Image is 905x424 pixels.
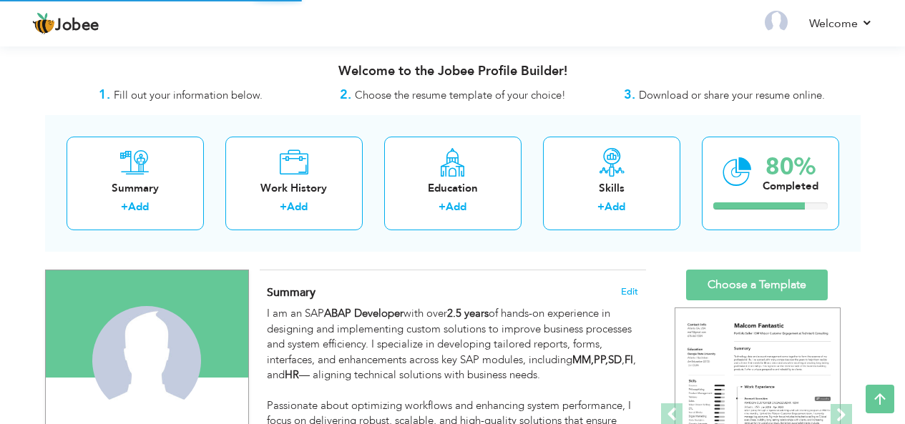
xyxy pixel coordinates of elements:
[355,88,566,102] span: Choose the resume template of your choice!
[439,199,446,215] label: +
[280,199,287,215] label: +
[287,199,308,214] a: Add
[45,64,861,79] h3: Welcome to the Jobee Profile Builder!
[447,306,489,320] strong: 2.5 years
[237,181,351,196] div: Work History
[32,12,55,35] img: jobee.io
[809,15,873,32] a: Welcome
[396,181,510,196] div: Education
[32,12,99,35] a: Jobee
[639,88,825,102] span: Download or share your resume online.
[625,352,633,367] strong: FI
[765,11,788,34] img: Profile Img
[324,306,403,320] strong: ABAP Developer
[605,199,625,214] a: Add
[621,287,638,297] span: Edit
[128,199,149,214] a: Add
[340,86,351,104] strong: 2.
[92,306,201,415] img: Muhammad Ramzan
[624,86,635,104] strong: 3.
[597,199,605,215] label: +
[554,181,669,196] div: Skills
[572,352,622,367] strong: MM,PP,SD
[285,368,299,382] strong: HR
[121,199,128,215] label: +
[686,270,828,300] a: Choose a Template
[114,88,263,102] span: Fill out your information below.
[446,199,466,214] a: Add
[267,285,315,300] span: Summary
[55,18,99,34] span: Jobee
[763,155,818,179] div: 80%
[267,285,637,300] h4: Adding a summary is a quick and easy way to highlight your experience and interests.
[78,181,192,196] div: Summary
[763,179,818,194] div: Completed
[99,86,110,104] strong: 1.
